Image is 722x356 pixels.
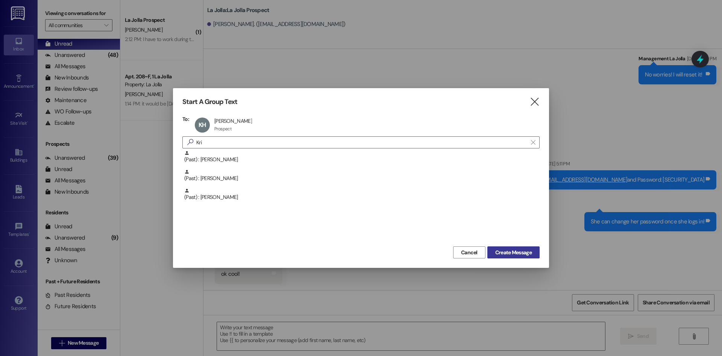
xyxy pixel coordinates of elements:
[184,150,540,163] div: (Past) : [PERSON_NAME]
[529,98,540,106] i: 
[527,137,539,148] button: Clear text
[214,126,232,132] div: Prospect
[531,139,535,145] i: 
[184,169,540,182] div: (Past) : [PERSON_NAME]
[182,188,540,207] div: (Past) : [PERSON_NAME]
[495,249,532,257] span: Create Message
[184,188,540,201] div: (Past) : [PERSON_NAME]
[461,249,478,257] span: Cancel
[182,169,540,188] div: (Past) : [PERSON_NAME]
[184,138,196,146] i: 
[487,246,540,258] button: Create Message
[453,246,485,258] button: Cancel
[214,118,252,124] div: [PERSON_NAME]
[196,137,527,148] input: Search for any contact or apartment
[182,98,237,106] h3: Start A Group Text
[199,121,206,129] span: KH
[182,150,540,169] div: (Past) : [PERSON_NAME]
[182,116,189,122] h3: To:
